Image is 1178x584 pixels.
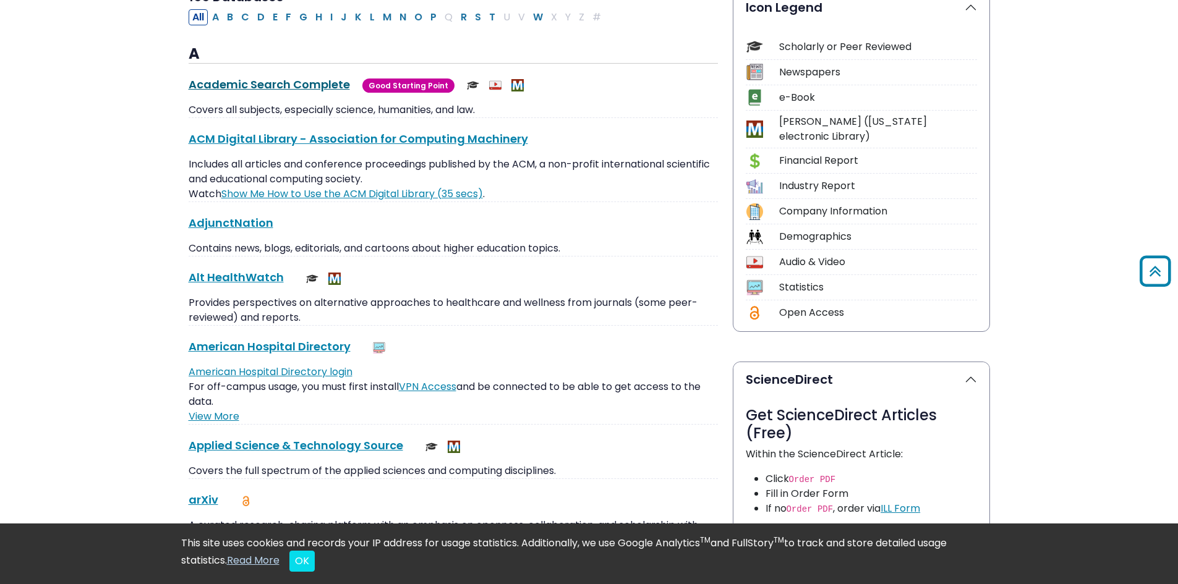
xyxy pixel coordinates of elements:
[189,339,351,354] a: American Hospital Directory
[282,9,295,25] button: Filter Results F
[779,153,977,168] div: Financial Report
[1135,261,1175,281] a: Back to Top
[379,9,395,25] button: Filter Results M
[189,157,718,201] p: Includes all articles and conference proceedings published by the ACM, a non-profit international...
[189,103,718,117] p: Covers all subjects, especially science, humanities, and law.
[181,536,997,572] div: This site uses cookies and records your IP address for usage statistics. Additionally, we use Goo...
[746,121,763,137] img: Icon MeL (Michigan electronic Library)
[337,9,351,25] button: Filter Results J
[746,153,763,169] img: Icon Financial Report
[766,472,977,486] li: Click
[237,9,253,25] button: Filter Results C
[362,78,455,93] span: Good Starting Point
[223,9,237,25] button: Filter Results B
[189,365,352,379] a: American Hospital Directory login
[485,9,499,25] button: Filter Results T
[306,273,318,285] img: Scholarly or Peer Reviewed
[774,535,784,545] sup: TM
[189,45,718,64] h3: A
[221,187,483,201] a: Link opens in new window
[467,79,479,91] img: Scholarly or Peer Reviewed
[747,305,762,321] img: Icon Open Access
[789,475,836,485] code: Order PDF
[254,9,268,25] button: Filter Results D
[779,90,977,105] div: e-Book
[289,551,315,572] button: Close
[208,9,223,25] button: Filter Results A
[189,518,718,562] p: A curated research-sharing platform with an emphasis on openness, collaboration, and scholarship ...
[779,204,977,219] div: Company Information
[296,9,311,25] button: Filter Results G
[448,441,460,453] img: MeL (Michigan electronic Library)
[189,365,718,409] p: For off-campus usage, you must first install and be connected to be able to get access to the data.
[746,203,763,220] img: Icon Company Information
[529,9,547,25] button: Filter Results W
[779,179,977,193] div: Industry Report
[189,77,350,92] a: Academic Search Complete
[746,38,763,55] img: Icon Scholarly or Peer Reviewed
[779,114,977,144] div: [PERSON_NAME] ([US_STATE] electronic Library)
[779,65,977,80] div: Newspapers
[189,438,403,453] a: Applied Science & Technology Source
[746,178,763,195] img: Icon Industry Report
[457,9,471,25] button: Filter Results R
[366,9,378,25] button: Filter Results L
[189,9,208,25] button: All
[746,89,763,106] img: Icon e-Book
[779,305,977,320] div: Open Access
[766,501,977,516] li: If no , order via
[746,254,763,271] img: Icon Audio & Video
[746,229,763,245] img: Icon Demographics
[189,241,718,256] p: Contains news, blogs, editorials, and cartoons about higher education topics.
[189,131,528,146] a: ACM Digital Library - Association for Computing Machinery
[766,486,977,501] li: Fill in Order Form
[189,295,718,325] p: Provides perspectives on alternative approaches to healthcare and wellness from journals (some pe...
[511,79,524,91] img: MeL (Michigan electronic Library)
[241,495,252,507] img: Open Access
[189,269,284,285] a: Alt HealthWatch
[227,553,280,567] a: Read More
[787,504,834,514] code: Order PDF
[427,9,440,25] button: Filter Results P
[351,9,365,25] button: Filter Results K
[373,342,385,354] img: Statistics
[189,463,718,478] p: Covers the full spectrum of the applied sciences and computing disciplines.
[396,9,410,25] button: Filter Results N
[471,9,485,25] button: Filter Results S
[327,9,336,25] button: Filter Results I
[189,215,273,231] a: AdjunctNation
[328,273,341,285] img: MeL (Michigan electronic Library)
[189,492,218,507] a: arXiv
[779,229,977,244] div: Demographics
[733,362,989,397] button: ScienceDirect
[779,40,977,54] div: Scholarly or Peer Reviewed
[312,9,326,25] button: Filter Results H
[779,280,977,295] div: Statistics
[746,447,977,462] p: Within the ScienceDirect Article:
[779,255,977,269] div: Audio & Video
[189,409,239,423] a: View More
[425,441,438,453] img: Scholarly or Peer Reviewed
[746,64,763,80] img: Icon Newspapers
[881,501,920,515] a: ILL Form
[746,279,763,296] img: Icon Statistics
[700,535,711,545] sup: TM
[489,79,502,91] img: Audio & Video
[269,9,281,25] button: Filter Results E
[411,9,426,25] button: Filter Results O
[399,379,456,394] a: VPN Access
[746,407,977,442] h3: Get ScienceDirect Articles (Free)
[189,9,606,23] div: Alpha-list to filter by first letter of database name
